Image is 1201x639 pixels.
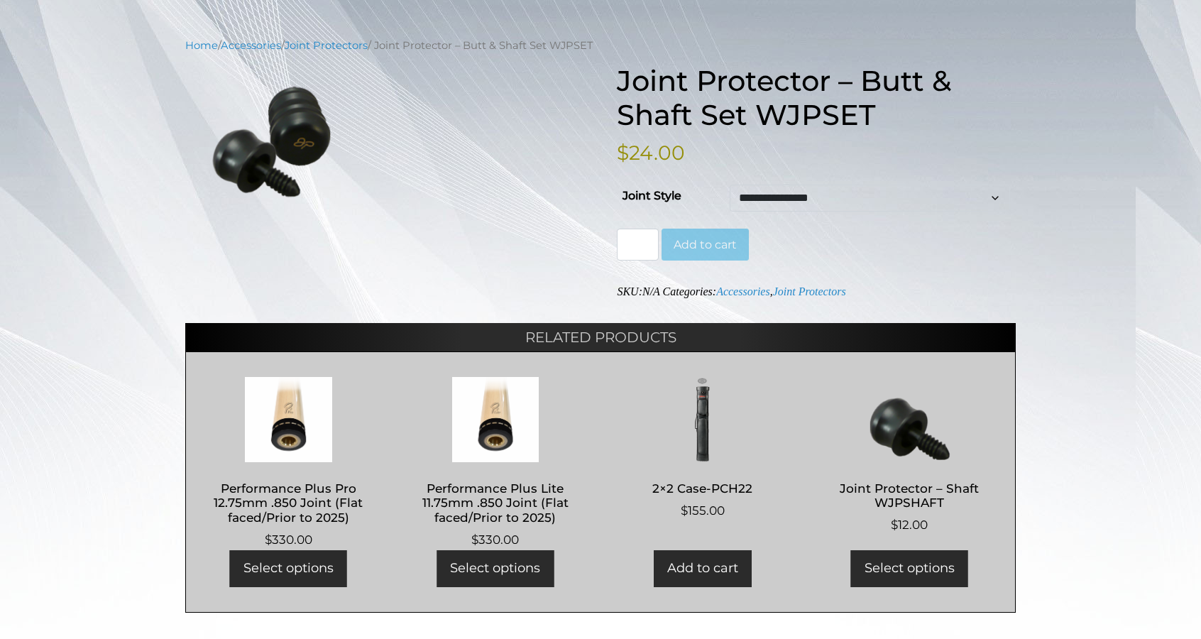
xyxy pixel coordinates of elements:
a: Add to cart: “Performance Plus Lite 11.75mm .850 Joint (Flat faced/Prior to 2025)” [437,550,554,586]
img: Joint Protector - Shaft WJPSHAFT [821,377,998,462]
span: $ [265,532,272,547]
a: Add to cart: “Performance Plus Pro 12.75mm .850 Joint (Flat faced/Prior to 2025)” [230,550,347,586]
a: Accessories [221,39,281,52]
button: Add to cart [662,229,749,261]
span: SKU: [617,285,659,297]
img: Performance Plus Pro 12.75mm .850 Joint (Flat faced/Prior to 2025) [200,377,377,462]
bdi: 330.00 [265,532,312,547]
bdi: 12.00 [891,518,928,532]
span: $ [471,532,478,547]
bdi: 155.00 [681,503,725,518]
span: Categories: , [663,285,846,297]
span: N/A [642,285,660,297]
bdi: 330.00 [471,532,519,547]
a: 2×2 Case-PCH22 $155.00 [614,377,791,520]
h2: Performance Plus Pro 12.75mm .850 Joint (Flat faced/Prior to 2025) [200,475,377,530]
span: $ [681,503,688,518]
img: 2x2 Case-PCH22 [614,377,791,462]
label: Joint Style [623,185,681,207]
span: $ [617,141,629,165]
a: Joint Protectors [773,285,846,297]
a: Joint Protector – Shaft WJPSHAFT $12.00 [821,377,998,534]
bdi: 24.00 [617,141,685,165]
span: $ [891,518,898,532]
a: Home [185,39,218,52]
img: Performance Plus Lite 11.75mm .850 Joint (Flat faced/Prior to 2025) [407,377,584,462]
h1: Joint Protector – Butt & Shaft Set WJPSET [617,64,1016,132]
a: Accessories [716,285,770,297]
a: Performance Plus Pro 12.75mm .850 Joint (Flat faced/Prior to 2025) $330.00 [200,377,377,549]
input: Product quantity [617,229,658,261]
a: Select options for “Joint Protector - Shaft WJPSHAFT” [851,550,968,586]
a: Joint Protectors [285,39,368,52]
img: 21-1010x168-1.png [185,82,358,201]
a: Performance Plus Lite 11.75mm .850 Joint (Flat faced/Prior to 2025) $330.00 [407,377,584,549]
nav: Breadcrumb [185,38,1016,53]
a: Add to cart: “2x2 Case-PCH22” [654,550,752,586]
h2: Related products [185,323,1016,351]
h2: Joint Protector – Shaft WJPSHAFT [821,475,998,516]
h2: 2×2 Case-PCH22 [614,475,791,501]
h2: Performance Plus Lite 11.75mm .850 Joint (Flat faced/Prior to 2025) [407,475,584,530]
